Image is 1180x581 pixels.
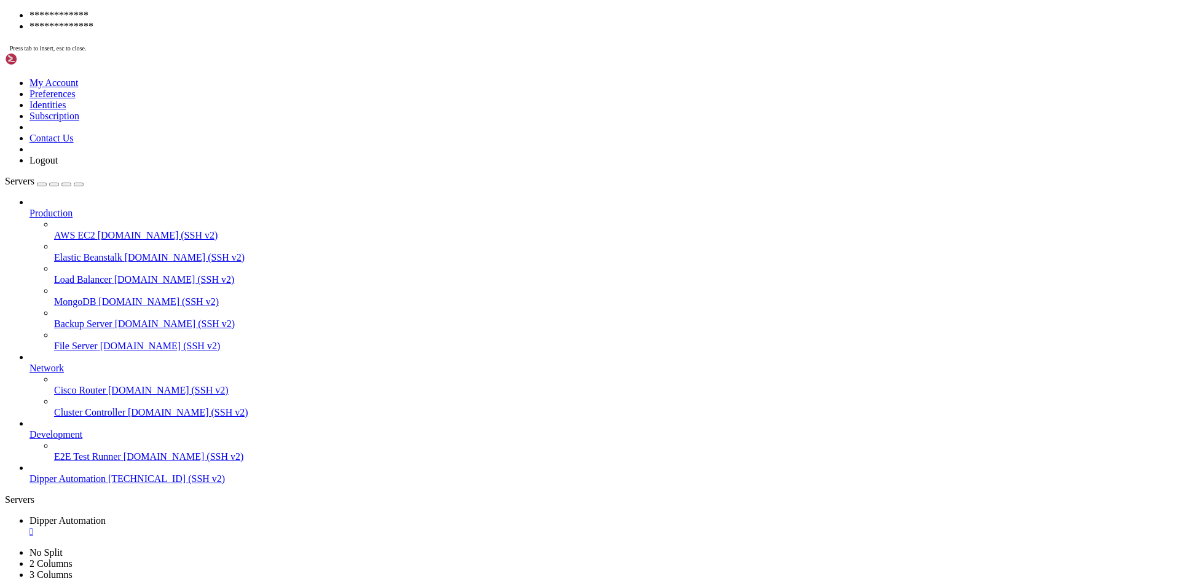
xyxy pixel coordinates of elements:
[98,230,218,240] span: [DOMAIN_NAME] (SSH v2)
[5,423,1020,433] x-row: The command completed successfully.
[54,252,122,263] span: Elastic Beanstalk
[54,341,1175,352] a: File Server [DOMAIN_NAME] (SSH v2)
[54,296,96,307] span: MongoDB
[5,402,1020,413] x-row: User Description: Teste
[5,465,1020,475] x-row: Please enter the password. To cancel press the Ctrl+D key.
[29,526,1175,537] a: 
[5,308,1020,318] x-row: VPN Server/DipperVPN>Teste
[29,363,64,373] span: Network
[98,296,219,307] span: [DOMAIN_NAME] (SSH v2)
[54,374,1175,396] li: Cisco Router [DOMAIN_NAME] (SSH v2)
[29,569,73,580] a: 3 Columns
[54,241,1175,263] li: Elastic Beanstalk [DOMAIN_NAME] (SSH v2)
[5,318,1020,329] x-row: "Teste": Command not found.
[54,451,121,462] span: E2E Test Runner
[128,407,248,417] span: [DOMAIN_NAME] (SSH v2)
[5,68,1020,78] x-row: The Virtual Hub "DipperVPN" has been selected.
[5,141,1020,151] x-row: User Full Name: [PERSON_NAME]
[82,486,87,496] div: (15, 46)
[29,429,82,440] span: Development
[5,162,1020,172] x-row: User Description: teste
[5,245,1020,256] x-row: User Full Name: Tes
[54,274,1175,285] a: Load Balancer [DOMAIN_NAME] (SSH v2)
[29,363,1175,374] a: Network
[5,329,1020,339] x-row: You can use the HELP command to view a list of the available commands.
[10,45,86,52] span: Press tab to insert, esc to close.
[29,515,106,526] span: Dipper Automation
[5,224,1020,235] x-row: Assigned Group Name: Tests
[5,350,1020,360] x-row: UserCreate command - Create User
[29,558,73,569] a: 2 Columns
[115,318,235,329] span: [DOMAIN_NAME] (SSH v2)
[29,89,76,99] a: Preferences
[5,15,1020,26] x-row: VPN Server>UserCreate cliente1
[29,100,66,110] a: Identities
[54,396,1175,418] li: Cluster Controller [DOMAIN_NAME] (SSH v2)
[108,473,225,484] span: [TECHNICAL_ID] (SSH v2)
[5,99,1020,109] x-row: VPN Server/DipperVPN>UserCreate cliente1[]
[5,53,76,65] img: Shellngn
[54,296,1175,307] a: MongoDB [DOMAIN_NAME] (SSH v2)
[5,360,1020,371] x-row: Assigned Group Name:
[5,176,34,186] span: Servers
[29,462,1175,484] li: Dipper Automation [TECHNICAL_ID] (SSH v2)
[54,385,106,395] span: Cisco Router
[54,219,1175,241] li: AWS EC2 [DOMAIN_NAME] (SSH v2)
[54,318,1175,330] a: Backup Server [DOMAIN_NAME] (SSH v2)
[54,230,95,240] span: AWS EC2
[5,183,1020,193] x-row: Error occurred. (Error code: 38)
[54,285,1175,307] li: MongoDB [DOMAIN_NAME] (SSH v2)
[29,208,73,218] span: Production
[5,109,1020,120] x-row: UserCreate command - Create User
[29,418,1175,462] li: Development
[5,339,1020,350] x-row: VPN Server/DipperVPN>UserCreate cliente1
[108,385,229,395] span: [DOMAIN_NAME] (SSH v2)
[29,352,1175,418] li: Network
[5,298,1020,308] x-row: The specified group does not exist.
[5,494,1175,505] div: Servers
[54,341,98,351] span: File Server
[29,429,1175,440] a: Development
[54,263,1175,285] li: Load Balancer [DOMAIN_NAME] (SSH v2)
[5,78,1020,89] x-row: The command completed successfully.
[5,204,1020,214] x-row: VPN Server/DipperVPN>UserCreate cliente1
[5,176,84,186] a: Servers
[5,287,1020,298] x-row: Error occurred. (Error code: 65)
[124,451,244,462] span: [DOMAIN_NAME] (SSH v2)
[29,77,79,88] a: My Account
[54,440,1175,462] li: E2E Test Runner [DOMAIN_NAME] (SSH v2)
[29,208,1175,219] a: Production
[54,385,1175,396] a: Cisco Router [DOMAIN_NAME] (SSH v2)
[5,47,1020,57] x-row: VPN Server>Hub DipperVPN
[5,120,1020,130] x-row: Assigned Group Name: UserCreate cliente1
[54,451,1175,462] a: E2E Test Runner [DOMAIN_NAME] (SSH v2)
[29,111,79,121] a: Subscription
[100,341,221,351] span: [DOMAIN_NAME] (SSH v2)
[5,193,1020,204] x-row: Invalid parameter.
[29,197,1175,352] li: Production
[29,515,1175,537] a: Dipper Automation
[5,381,1020,392] x-row: User Full Name: Teste
[54,252,1175,263] a: Elastic Beanstalk [DOMAIN_NAME] (SSH v2)
[5,26,1020,36] x-row: UserCreate command - Create User
[5,57,1020,68] x-row: Hub command - Select Virtual Hub to Manage
[54,407,125,417] span: Cluster Controller
[29,155,58,165] a: Logout
[29,473,1175,484] a: Dipper Automation [TECHNICAL_ID] (SSH v2)
[54,407,1175,418] a: Cluster Controller [DOMAIN_NAME] (SSH v2)
[54,274,112,285] span: Load Balancer
[54,230,1175,241] a: AWS EC2 [DOMAIN_NAME] (SSH v2)
[54,330,1175,352] li: File Server [DOMAIN_NAME] (SSH v2)
[29,547,63,558] a: No Split
[125,252,245,263] span: [DOMAIN_NAME] (SSH v2)
[5,454,1020,465] x-row: UserPasswordSet command - Set Password Authentication for User Auth Type and Set Password
[5,266,1020,277] x-row: User Description: Teste
[29,133,74,143] a: Contact Us
[5,36,1020,47] x-row: Before executing this command, first select the Virtual Hub to manage using the Hub command.
[54,307,1175,330] li: Backup Server [DOMAIN_NAME] (SSH v2)
[5,444,1020,454] x-row: VPN Server/DipperVPN>UserPasswordSet cliente1
[29,473,106,484] span: Dipper Automation
[5,214,1020,224] x-row: UserCreate command - Create User
[54,318,112,329] span: Backup Server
